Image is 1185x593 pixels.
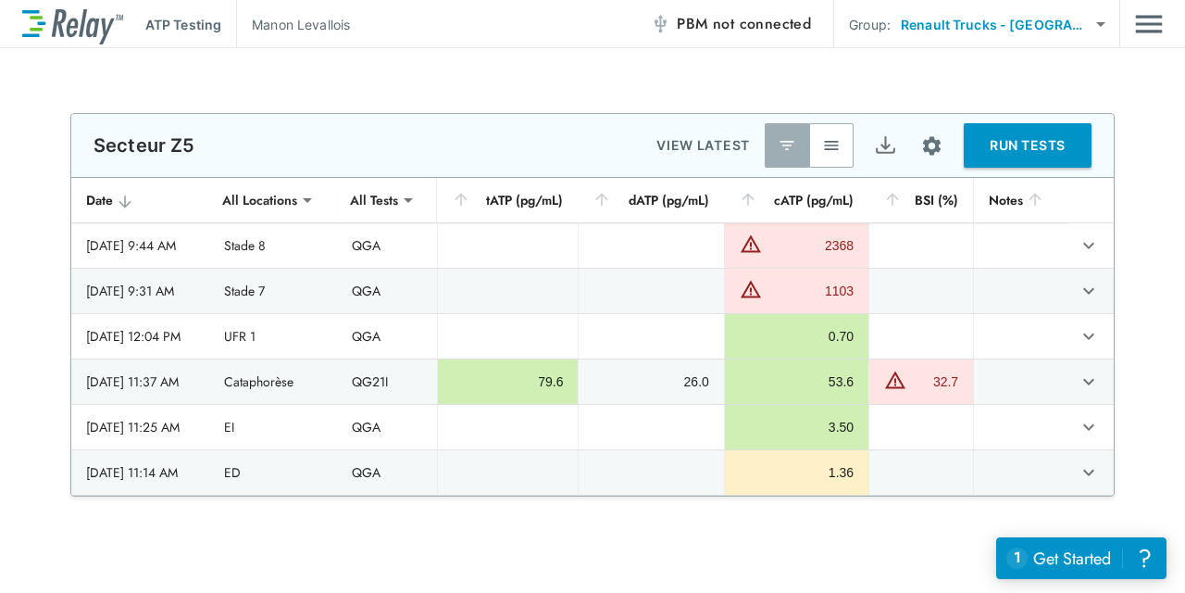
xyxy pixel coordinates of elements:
[863,123,907,168] button: Export
[71,178,1114,496] table: sticky table
[884,369,906,391] img: Warning
[1073,321,1104,352] button: expand row
[883,189,958,211] div: BSI (%)
[643,6,818,43] button: PBM not connected
[911,372,958,391] div: 32.7
[740,233,762,255] img: Warning
[739,189,854,211] div: cATP (pg/mL)
[86,463,194,482] div: [DATE] 11:14 AM
[592,189,708,211] div: dATP (pg/mL)
[740,418,854,436] div: 3.50
[778,136,796,155] img: Latest
[86,418,194,436] div: [DATE] 11:25 AM
[740,372,854,391] div: 53.6
[849,15,891,34] p: Group:
[740,327,854,346] div: 0.70
[1073,366,1104,397] button: expand row
[1135,6,1163,42] img: Drawer Icon
[740,463,854,482] div: 1.36
[1135,6,1163,42] button: Main menu
[907,121,956,170] button: Site setup
[656,134,750,157] p: VIEW LATEST
[22,5,123,44] img: LuminUltra Relay
[86,372,194,391] div: [DATE] 11:37 AM
[677,11,811,37] span: PBM
[209,223,338,268] td: Stade 8
[1073,457,1104,488] button: expand row
[209,405,338,449] td: EI
[1073,230,1104,261] button: expand row
[452,189,564,211] div: tATP (pg/mL)
[989,189,1054,211] div: Notes
[337,269,437,313] td: QGA
[252,15,350,34] p: Manon Levallois
[94,134,195,157] p: Secteur Z5
[920,134,943,158] img: Settings Icon
[209,269,338,313] td: Stade 7
[453,372,564,391] div: 79.6
[713,13,811,34] span: not connected
[209,360,338,404] td: Cataphorèse
[337,182,411,219] div: All Tests
[337,405,437,449] td: QGA
[337,360,437,404] td: QG21I
[209,450,338,495] td: ED
[593,372,708,391] div: 26.0
[86,236,194,255] div: [DATE] 9:44 AM
[767,282,854,300] div: 1103
[209,314,338,359] td: UFR 1
[71,178,209,223] th: Date
[874,134,897,158] img: Export Icon
[964,123,1091,168] button: RUN TESTS
[740,278,762,300] img: Warning
[86,327,194,346] div: [DATE] 12:04 PM
[86,282,194,300] div: [DATE] 9:31 AM
[767,236,854,255] div: 2368
[822,136,841,155] img: View All
[996,537,1166,579] iframe: Resource center
[1073,411,1104,443] button: expand row
[337,314,437,359] td: QGA
[1073,275,1104,307] button: expand row
[651,15,669,33] img: Offline Icon
[145,15,221,34] p: ATP Testing
[337,223,437,268] td: QGA
[337,450,437,495] td: QGA
[209,182,310,219] div: All Locations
